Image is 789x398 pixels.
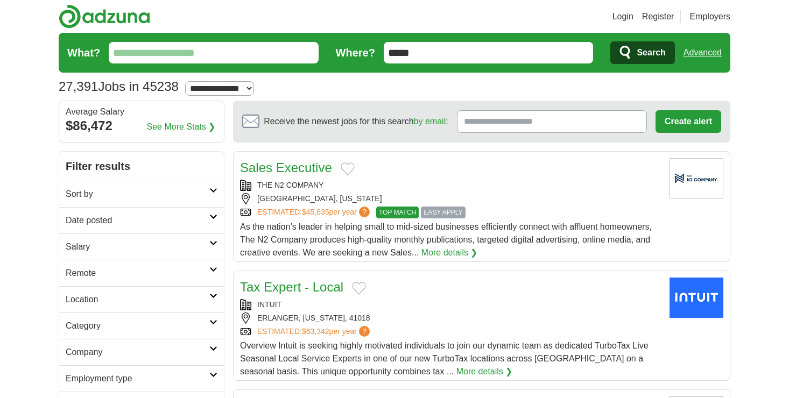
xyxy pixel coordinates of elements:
h2: Remote [66,267,209,280]
button: Create alert [656,110,721,133]
a: See More Stats ❯ [147,120,216,133]
span: ? [359,326,370,337]
button: Search [610,41,674,64]
a: More details ❯ [456,365,513,378]
a: Login [612,10,633,23]
a: Salary [59,233,224,260]
label: Where? [336,45,375,61]
a: by email [414,117,446,126]
img: Intuit logo [670,278,723,318]
span: Overview Intuit is seeking highly motivated individuals to join our dynamic team as dedicated Tur... [240,341,649,376]
a: ESTIMATED:$63,342per year? [257,326,372,337]
h2: Location [66,293,209,306]
a: Sales Executive [240,160,332,175]
h2: Category [66,319,209,332]
h1: Jobs in 45238 [59,79,179,94]
h2: Salary [66,240,209,253]
h2: Filter results [59,152,224,181]
span: As the nation’s leader in helping small to mid-sized businesses efficiently connect with affluent... [240,222,652,257]
a: Tax Expert - Local [240,280,343,294]
button: Add to favorite jobs [341,162,355,175]
a: Sort by [59,181,224,207]
a: Employment type [59,365,224,392]
a: Date posted [59,207,224,233]
div: $86,472 [66,116,217,136]
h2: Employment type [66,372,209,385]
h2: Sort by [66,188,209,201]
span: Search [637,42,665,63]
img: Adzuna logo [59,4,150,29]
h2: Date posted [66,214,209,227]
div: THE N2 COMPANY [240,180,661,191]
span: $45,635 [302,208,329,216]
a: Employers [689,10,730,23]
img: Company logo [670,158,723,198]
span: ? [359,207,370,217]
label: What? [67,45,100,61]
a: Company [59,339,224,365]
h2: Company [66,346,209,359]
a: More details ❯ [421,246,478,259]
span: TOP MATCH [376,207,419,218]
a: Register [642,10,674,23]
a: Advanced [684,42,722,63]
a: Category [59,312,224,339]
span: Receive the newest jobs for this search : [264,115,448,128]
div: ERLANGER, [US_STATE], 41018 [240,312,661,324]
a: INTUIT [257,300,281,309]
a: Remote [59,260,224,286]
div: Average Salary [66,108,217,116]
span: $63,342 [302,327,329,336]
button: Add to favorite jobs [352,282,366,295]
a: ESTIMATED:$45,635per year? [257,207,372,218]
a: Location [59,286,224,312]
span: EASY APPLY [421,207,465,218]
span: 27,391 [59,77,98,96]
div: [GEOGRAPHIC_DATA], [US_STATE] [240,193,661,204]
